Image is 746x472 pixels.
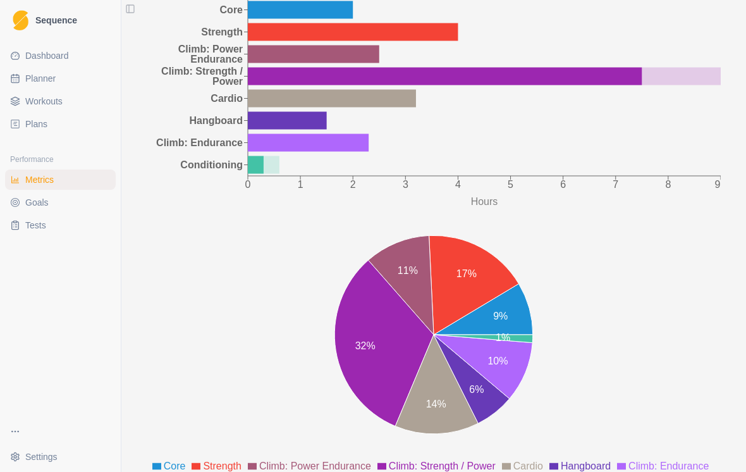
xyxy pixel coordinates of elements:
span: Tests [25,219,46,232]
text: 9% [493,311,508,321]
span: Hangboard [561,461,611,471]
tspan: Climb: Strength / [161,66,243,77]
span: Climb: Endurance [628,461,709,471]
tspan: 0 [245,179,251,190]
button: Settings [5,447,116,467]
tspan: Climb: Endurance [156,137,243,148]
a: Goals [5,192,116,213]
a: Tests [5,215,116,235]
a: Plans [5,114,116,134]
span: Sequence [35,16,77,25]
tspan: Strength [201,27,243,37]
tspan: Cardio [211,93,243,104]
tspan: Hours [471,196,498,207]
tspan: 2 [350,179,356,190]
text: 1% [496,332,510,342]
span: Goals [25,196,49,209]
tspan: 5 [508,179,513,190]
tspan: Core [220,4,243,15]
tspan: 9 [715,179,721,190]
text: 10% [487,356,508,366]
span: Workouts [25,95,63,108]
text: 32% [355,340,376,351]
a: Planner [5,68,116,89]
tspan: Conditioning [180,159,243,170]
tspan: 7 [613,179,618,190]
tspan: 1 [298,179,303,190]
tspan: Hangboard [190,115,243,126]
span: Climb: Power Endurance [259,461,371,471]
span: Core [164,461,186,471]
span: Planner [25,72,56,85]
text: 6% [469,383,484,394]
span: Metrics [25,173,54,186]
span: Dashboard [25,49,69,62]
span: Plans [25,118,47,130]
a: Workouts [5,91,116,111]
a: Dashboard [5,46,116,66]
span: Strength [203,461,241,471]
a: Metrics [5,170,116,190]
tspan: Climb: Power [178,44,243,54]
text: 14% [426,399,446,409]
tspan: Endurance [190,54,243,65]
div: Performance [5,149,116,170]
tspan: 3 [403,179,408,190]
tspan: 4 [455,179,461,190]
span: Climb: Strength / Power [389,461,496,471]
tspan: 8 [665,179,671,190]
tspan: Power [212,76,243,87]
tspan: 6 [560,179,566,190]
a: LogoSequence [5,5,116,35]
text: 17% [456,268,477,278]
span: Cardio [513,461,543,471]
text: 11% [398,264,418,275]
img: Logo [13,10,28,31]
